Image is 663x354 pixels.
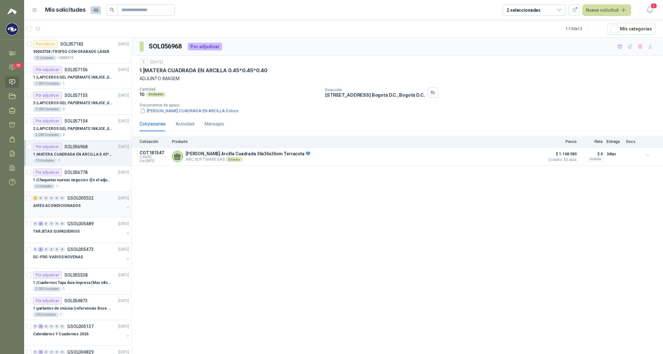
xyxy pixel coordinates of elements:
h1: Mis solicitudes [45,5,86,15]
div: 3 [38,324,43,329]
div: 0 [33,222,38,226]
p: Flete [581,139,603,144]
a: Por adjudicarSOL057156[DATE] 1 |LAPICEROS GEL PAPERMATE INKJOE ,07 1 LOGO 1 TINTA1.000 Unidades1 [24,63,132,89]
p: TARJETAS QUINQUENIOS [33,228,80,235]
div: Por adjudicar [33,66,62,74]
p: 1 [56,184,58,189]
div: 0 [60,247,65,252]
p: Docs [626,139,639,144]
p: SOL056778 [64,170,88,175]
div: Por adjudicar [33,143,62,151]
h3: SOL056968 [149,42,183,51]
div: Unidades [146,92,166,97]
p: 1 | MATERA CUADRADA EN ARCILLA 0.45*0.45*0.40 [33,151,112,158]
p: GSOL005137 [67,324,94,329]
div: 6 Unidades [33,184,55,189]
p: [DATE] [118,272,129,278]
p: 10 [140,92,145,97]
span: 5 [650,3,657,9]
div: 2 [38,222,43,226]
div: 1 [140,58,148,66]
span: Crédito 30 días [545,158,577,162]
img: Logo peakr [7,8,17,15]
p: DC-PDO-VARIOS NOVENAS [33,254,83,260]
p: 2 [63,132,65,138]
div: 0 [44,324,49,329]
p: [PERSON_NAME] Arcilla Cuadrada 36x36x36cm Terracota [186,151,310,157]
div: 3 [38,247,43,252]
a: Por adjudicarSOL057154[DATE] 2 |LAPICEROS GEL PAPERMATE INKJOE ,07 1 LOGO 1 TINTA2.000 Unidades2 [24,115,132,140]
span: $ 1.168.580 [545,150,577,158]
div: Por adjudicar [188,43,222,50]
p: [DATE] [118,118,129,124]
div: 0 [55,196,59,200]
div: Por adjudicar [33,169,62,176]
a: 0 2 0 0 0 0 GSOL005489[DATE] TARJETAS QUINQUENIOS [33,220,130,240]
p: 1 [60,312,62,317]
span: 46 [91,6,101,14]
span: C: [DATE] [140,155,168,159]
div: 0 [44,196,49,200]
button: Nueva solicitud [582,4,631,16]
div: Directo [226,157,243,162]
p: Cotización [140,139,168,144]
p: [DATE] [118,41,129,47]
div: Mensajes [205,120,224,127]
div: Cotizaciones [140,120,166,127]
p: 10003213 [58,55,73,61]
p: Calendarios Y Cuadernos 2026 [33,331,89,337]
p: [DATE] [118,195,129,201]
p: 3 días [607,150,622,158]
div: 0 [44,247,49,252]
p: 1 [63,81,65,86]
div: 0 [33,324,38,329]
a: 10 [5,61,19,73]
p: 3 [63,107,65,112]
div: 0 [49,247,54,252]
button: Mís categorías [607,23,655,35]
p: 1 | Chaquetas nuevas negocios (En el adjunto mas informacion) [33,177,112,183]
a: Por adjudicarSOL056778[DATE] 1 |Chaquetas nuevas negocios (En el adjunto mas informacion)6 Unidades1 [24,166,132,192]
p: Producto [172,139,541,144]
div: 1 - 13 de 13 [566,24,602,34]
p: COT181547 [140,150,168,155]
p: SOL054873 [64,299,88,303]
button: 5 [644,4,655,16]
p: ARC SOFTWARE SAS [186,157,310,162]
p: 1 | Cuadernos Tapa dura impresa (Mas informacion en el adjunto) [33,280,112,286]
p: SOL057182 [60,42,83,46]
div: Por cotizar [33,40,58,48]
div: 2.000 Unidades [33,132,62,138]
div: 3.000 Unidades [33,107,62,112]
p: Cantidad [140,87,320,92]
div: Por adjudicar [33,271,62,279]
button: [PERSON_NAME] CUADRADA EN ARCILLA 0.docx [140,107,239,114]
p: $ 0 [581,150,603,158]
span: Exp: [DATE] [140,159,168,163]
div: 0 [55,247,59,252]
div: Actividad [176,120,194,127]
p: [STREET_ADDRESS] Bogotá D.C. , Bogotá D.C. [325,92,425,98]
div: 0 [38,196,43,200]
div: 0 [60,196,65,200]
a: 0 3 0 0 0 0 GSOL005137[DATE] Calendarios Y Cuadernos 2026 [33,323,130,343]
a: 2 0 0 0 0 0 GSOL005532[DATE] AIRES ACONDICIONADOS [33,194,130,215]
p: [DATE] [118,324,129,330]
div: 15 Unidades [33,55,57,61]
p: 1 | MATERA CUADRADA EN ARCILLA 0.45*0.45*0.40 [140,67,267,74]
p: GSOL005532 [67,196,94,200]
p: SOL057154 [64,119,88,123]
div: 0 [55,324,59,329]
p: AIRES ACONDICIONADOS [33,203,81,209]
div: 0 [49,222,54,226]
p: SOL056968 [64,145,88,149]
p: [DATE] [118,170,129,176]
p: 2 | LAPICEROS GEL PAPERMATE INKJOE ,07 1 LOGO 1 TINTA [33,126,112,132]
p: [DATE] [118,144,129,150]
p: [DATE] [118,247,129,253]
p: SOL057155 [64,93,88,98]
p: [DATE] [118,93,129,99]
div: Por adjudicar [33,92,62,99]
a: Por adjudicarSOL056968[DATE] 1 |MATERA CUADRADA EN ARCILLA 0.45*0.45*0.4010 Unidades1 [24,140,132,166]
div: Por adjudicar [33,297,62,305]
